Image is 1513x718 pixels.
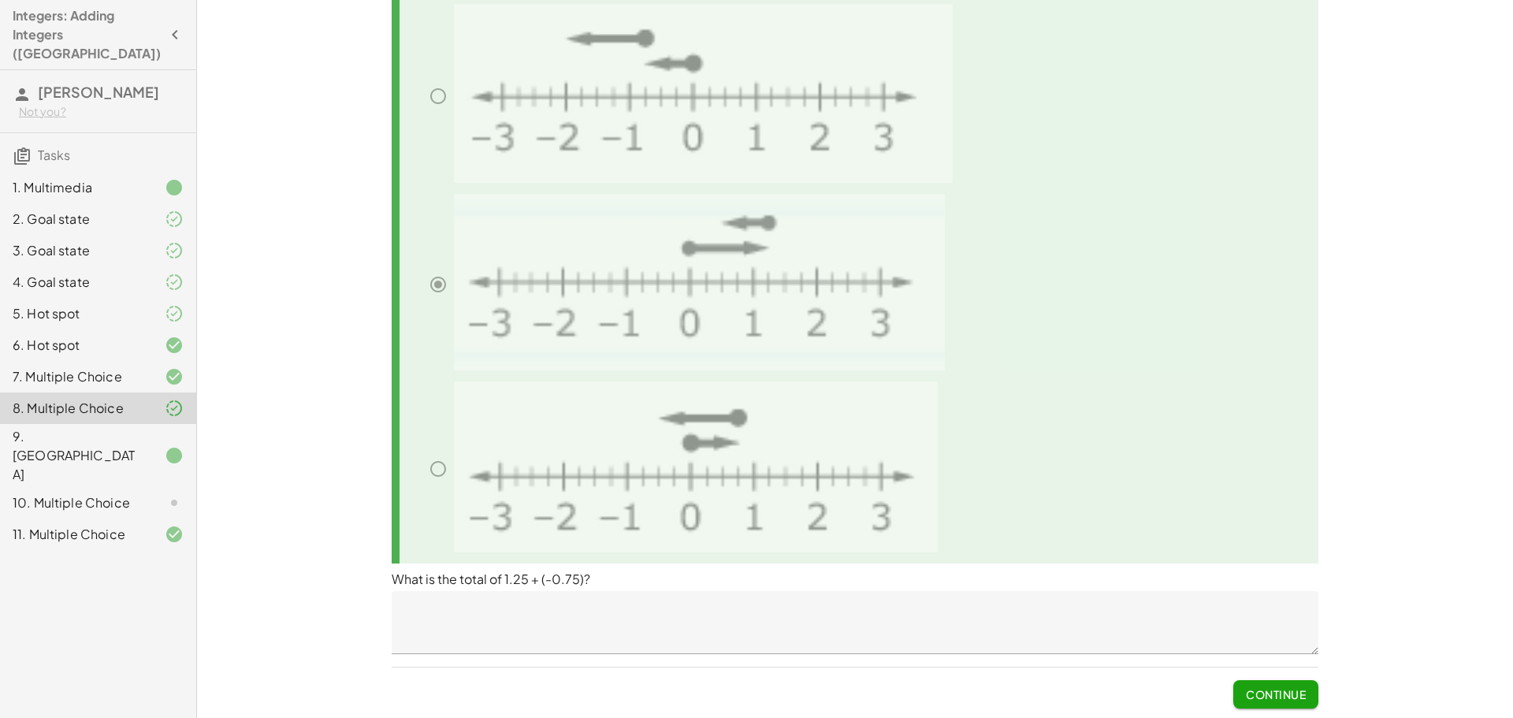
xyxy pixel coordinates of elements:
div: 3. Goal state [13,241,139,260]
div: 6. Hot spot [13,336,139,355]
div: 11. Multiple Choice [13,525,139,544]
i: Task finished and part of it marked as correct. [165,273,184,292]
div: 5. Hot spot [13,304,139,323]
i: Task finished and part of it marked as correct. [165,399,184,418]
i: Task finished and correct. [165,525,184,544]
button: Continue [1233,680,1318,709]
div: Not you? [19,104,184,120]
span: Continue [1246,687,1306,701]
div: 10. Multiple Choice [13,493,139,512]
div: 8. Multiple Choice [13,399,139,418]
i: Task finished and part of it marked as correct. [165,304,184,323]
div: 4. Goal state [13,273,139,292]
div: 1. Multimedia [13,178,139,197]
i: Task finished and part of it marked as correct. [165,241,184,260]
span: Tasks [38,147,70,163]
i: Task finished and part of it marked as correct. [165,210,184,229]
h4: Integers: Adding Integers ([GEOGRAPHIC_DATA]) [13,6,161,63]
i: Task finished and correct. [165,367,184,386]
i: Task finished and correct. [165,336,184,355]
i: Task not started. [165,493,184,512]
div: 7. Multiple Choice [13,367,139,386]
p: What is the total of 1.25 + (-0.75)? [392,570,1318,589]
i: Task finished. [165,446,184,465]
span: [PERSON_NAME] [38,83,159,101]
div: 2. Goal state [13,210,139,229]
div: 9. [GEOGRAPHIC_DATA] [13,427,139,484]
i: Task finished. [165,178,184,197]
